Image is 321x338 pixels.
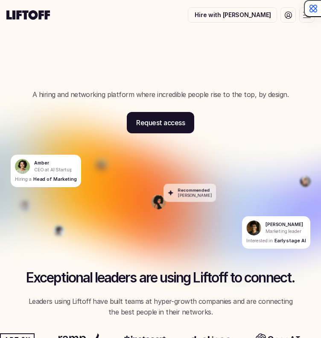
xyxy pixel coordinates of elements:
[81,68,90,84] span: h
[266,221,303,228] p: [PERSON_NAME]
[274,238,306,244] p: Early stage AI
[76,68,81,84] span: t
[104,68,113,84] span: u
[33,176,77,183] p: Head of Marketing
[226,51,229,68] span: ,
[163,51,168,68] span: r
[236,68,242,84] span: t
[221,68,230,84] span: u
[185,51,189,68] span: i
[6,89,315,100] p: A hiring and networking platform where incredible people rise to the top, by design.
[136,118,185,128] p: Request access
[171,68,178,84] span: e
[98,51,102,68] span: i
[190,68,198,84] span: o
[134,68,143,84] span: p
[102,51,111,68] span: n
[242,68,245,84] span: .
[195,11,271,20] p: Hire with [PERSON_NAME]
[143,51,146,68] span: i
[150,68,158,84] span: o
[90,68,96,84] span: r
[122,68,131,84] span: h
[89,51,98,68] span: F
[210,68,215,84] span: t
[143,68,150,84] span: e
[146,51,155,68] span: n
[230,68,236,84] span: s
[188,7,277,23] a: Hire with [PERSON_NAME]
[246,238,273,244] p: Interested in
[181,68,190,84] span: y
[131,51,140,68] span: n
[168,51,175,68] span: e
[215,68,221,84] span: r
[158,68,167,84] span: p
[96,68,104,84] span: o
[26,270,295,285] h2: Exceptional leaders are using Liftoff to connect.
[178,188,210,193] p: Recommended
[167,68,171,84] span: l
[15,176,32,183] p: Hiring a
[266,228,301,235] p: Marketing leader
[217,51,221,68] span: i
[221,51,226,68] span: t
[175,51,184,68] span: d
[111,51,120,68] span: d
[123,51,131,68] span: a
[198,51,201,68] span: l
[178,193,212,198] p: [PERSON_NAME]
[189,51,198,68] span: b
[202,51,209,68] span: e
[34,160,49,167] p: Amber
[34,166,72,173] p: CEO at AI Startup
[212,51,217,68] span: f
[28,296,293,318] p: Leaders using Liftoff have built teams at hyper-growth companies and are connecting the best peop...
[155,51,162,68] span: c
[113,68,122,84] span: g
[198,68,207,84] span: u
[127,112,194,133] a: Request access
